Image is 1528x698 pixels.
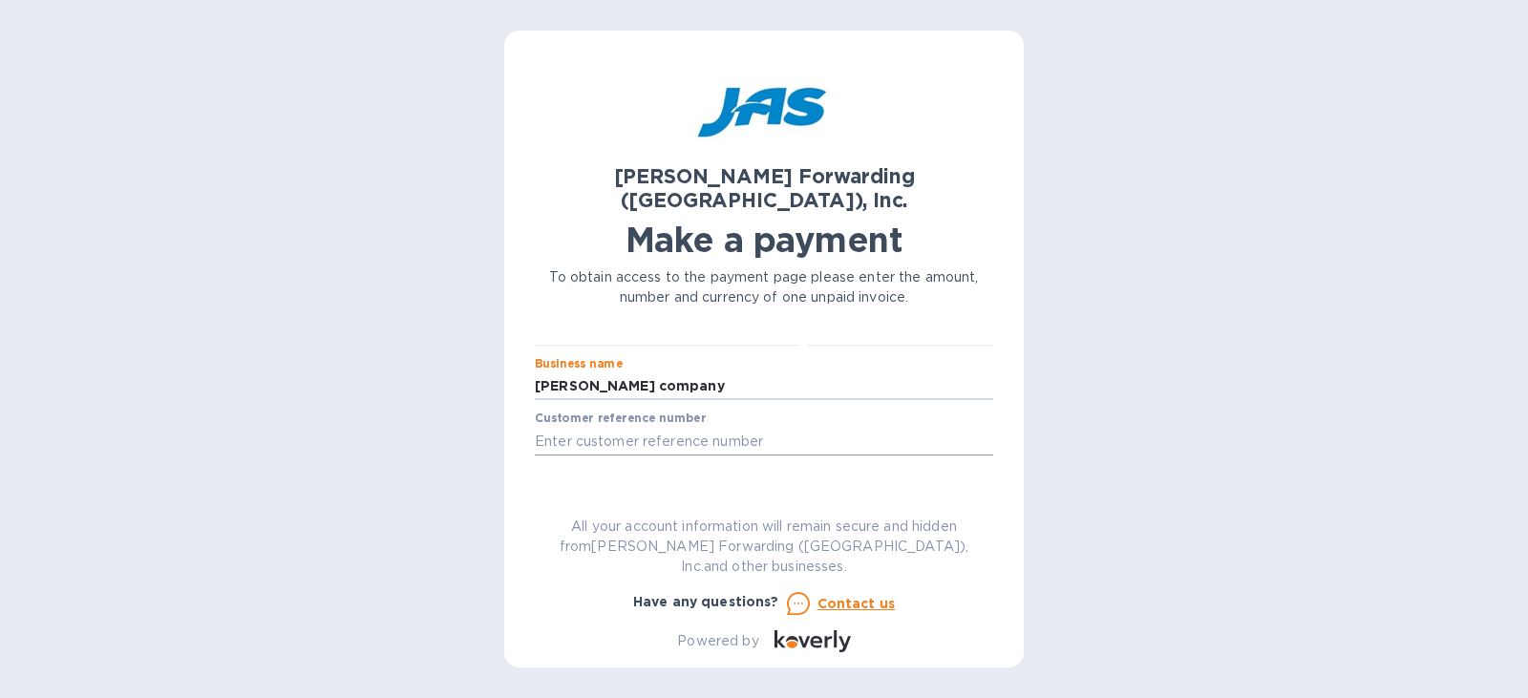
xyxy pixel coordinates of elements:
u: Contact us [817,596,896,611]
b: Have any questions? [633,594,779,609]
p: All your account information will remain secure and hidden from [PERSON_NAME] Forwarding ([GEOGRA... [535,517,993,577]
h1: Make a payment [535,220,993,260]
p: To obtain access to the payment page please enter the amount, number and currency of one unpaid i... [535,267,993,307]
label: Business name [535,358,623,370]
b: [PERSON_NAME] Forwarding ([GEOGRAPHIC_DATA]), Inc. [614,164,915,212]
label: Customer reference number [535,413,706,425]
p: Powered by [677,631,758,651]
input: Enter business name [535,372,993,401]
input: Enter customer reference number [535,427,993,455]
